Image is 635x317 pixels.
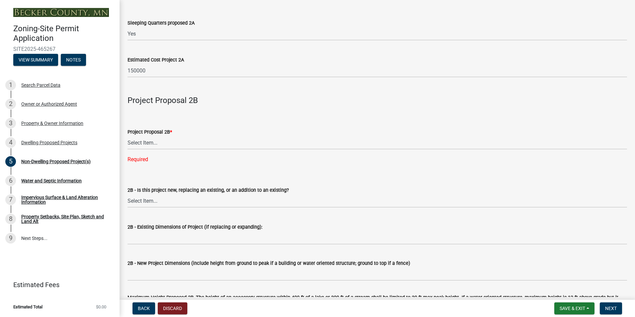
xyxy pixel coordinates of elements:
button: Next [600,302,622,314]
span: Save & Exit [560,306,585,311]
span: Back [138,306,150,311]
h4: Zoning-Site Permit Application [13,24,114,43]
div: 9 [5,233,16,244]
div: Water and Septic Information [21,178,82,183]
label: Project Proposal 2B [128,130,172,135]
div: 4 [5,137,16,148]
span: $0.00 [96,305,106,309]
div: 6 [5,175,16,186]
a: Estimated Fees [5,278,109,291]
div: 8 [5,214,16,224]
wm-modal-confirm: Notes [61,57,86,63]
label: 2B - Is this project new, replacing an existing, or an addition to an existing? [128,188,289,193]
img: Becker County, Minnesota [13,8,109,17]
div: 2 [5,99,16,109]
wm-modal-confirm: Summary [13,57,58,63]
button: Back [133,302,155,314]
button: Save & Exit [554,302,594,314]
div: 7 [5,194,16,205]
span: SITE2025-465267 [13,46,106,52]
label: Sleeping Quarters proposed 2A [128,21,195,26]
div: 1 [5,80,16,90]
div: Search Parcel Data [21,83,60,87]
div: Owner or Authorized Agent [21,102,77,106]
label: 2B - New Project Dimensions (include height from ground to peak if a building or water oriented s... [128,261,410,266]
div: Required [128,156,627,163]
div: Dwelling Proposed Projects [21,140,77,145]
button: Notes [61,54,86,66]
div: Property Setbacks, Site Plan, Sketch and Land Alt [21,214,109,224]
label: Maximum Height Proposed 2B, The height of an accessory structure within 400 ft of a lake or 300 f... [128,295,627,305]
button: View Summary [13,54,58,66]
span: Estimated Total [13,305,43,309]
div: Impervious Surface & Land Alteration Information [21,195,109,204]
div: 5 [5,156,16,167]
button: Discard [158,302,187,314]
label: Estimated Cost Project 2A [128,58,184,62]
div: Non-Dwelling Proposed Project(s) [21,159,91,164]
h4: Project Proposal 2B [128,96,627,105]
label: 2B - Existing Dimensions of Project (if replacing or expanding): [128,225,262,230]
div: 3 [5,118,16,129]
div: Property & Owner Information [21,121,83,126]
span: Next [605,306,617,311]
